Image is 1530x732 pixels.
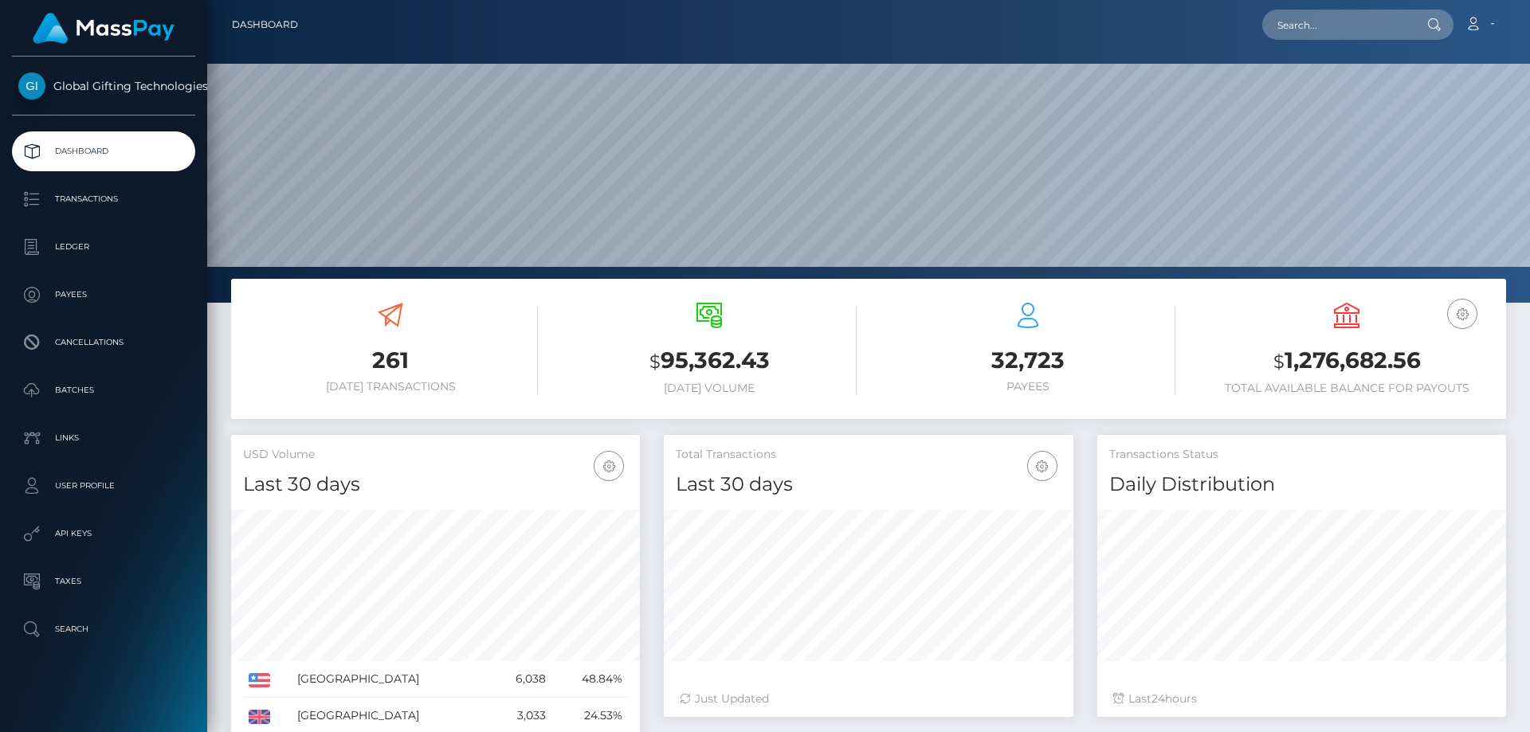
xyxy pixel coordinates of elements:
h5: Transactions Status [1109,447,1494,463]
h6: [DATE] Volume [562,382,857,395]
a: Transactions [12,179,195,219]
h5: Total Transactions [676,447,1061,463]
p: Search [18,617,189,641]
p: User Profile [18,474,189,498]
h6: [DATE] Transactions [243,380,538,393]
small: $ [649,350,661,373]
h5: USD Volume [243,447,628,463]
a: Taxes [12,562,195,601]
h4: Last 30 days [676,471,1061,499]
a: Dashboard [12,131,195,171]
p: Taxes [18,570,189,593]
a: Links [12,418,195,458]
p: Transactions [18,187,189,211]
td: 6,038 [489,661,551,698]
img: MassPay Logo [33,13,175,44]
h4: Daily Distribution [1109,471,1494,499]
a: Payees [12,275,195,315]
img: Global Gifting Technologies Inc [18,72,45,100]
span: 24 [1151,691,1165,706]
p: Payees [18,283,189,307]
td: [GEOGRAPHIC_DATA] [292,661,489,698]
h6: Payees [881,380,1175,393]
img: GB.png [249,710,270,724]
h4: Last 30 days [243,471,628,499]
h6: Total Available Balance for Payouts [1199,382,1494,395]
a: API Keys [12,514,195,554]
div: Last hours [1113,691,1490,707]
a: Ledger [12,227,195,267]
img: US.png [249,673,270,687]
p: Dashboard [18,139,189,163]
a: User Profile [12,466,195,506]
span: Global Gifting Technologies Inc [12,79,195,93]
a: Dashboard [232,8,298,41]
h3: 261 [243,345,538,376]
p: API Keys [18,522,189,546]
a: Search [12,609,195,649]
h3: 32,723 [881,345,1175,376]
p: Links [18,426,189,450]
h3: 95,362.43 [562,345,857,378]
small: $ [1273,350,1285,373]
input: Search... [1262,10,1412,40]
h3: 1,276,682.56 [1199,345,1494,378]
td: 48.84% [551,661,629,698]
a: Batches [12,370,195,410]
p: Batches [18,378,189,402]
a: Cancellations [12,323,195,362]
p: Cancellations [18,331,189,354]
p: Ledger [18,235,189,259]
div: Just Updated [680,691,1057,707]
